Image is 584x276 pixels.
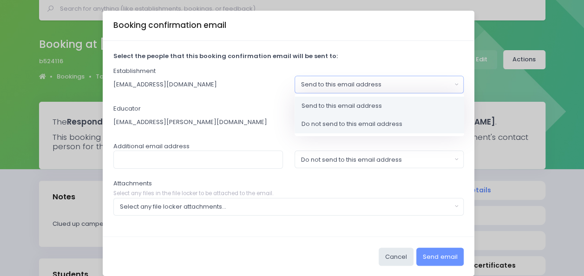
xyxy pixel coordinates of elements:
div: Attachments [113,179,464,216]
div: Establishment [113,66,464,93]
button: Send email [416,248,464,265]
h5: Booking confirmation email [113,20,226,31]
div: Additional email address [113,142,464,169]
button: Cancel [379,248,413,265]
span: Send to this email address [302,101,382,110]
div: Educator [113,104,464,131]
button: Do not send to this email address [295,151,464,168]
span: Select any files in the file locker to be attached to the email. [113,190,464,198]
span: Do not send to this email address [302,119,402,129]
div: Select any file locker attachments... [120,202,452,211]
button: Select any file locker attachments... [113,198,464,216]
div: Do not send to this email address [301,155,452,164]
button: Send to this email address [295,76,464,93]
strong: Select the people that this booking confirmation email will be sent to: [113,52,338,60]
div: Send to this email address [301,80,452,89]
